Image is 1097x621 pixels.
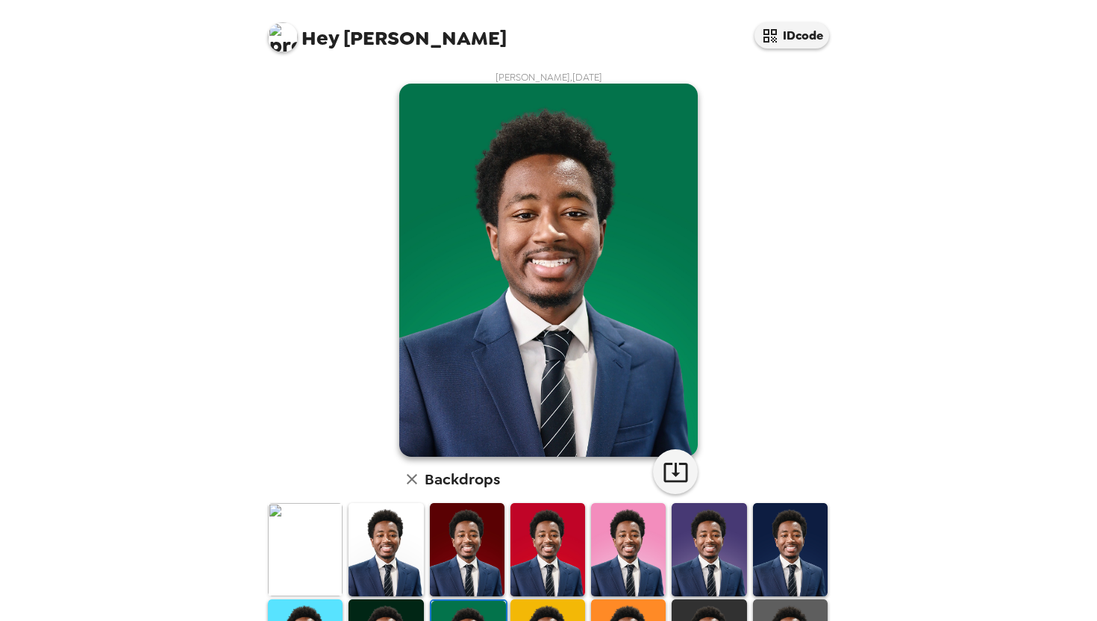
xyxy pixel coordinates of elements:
[268,22,298,52] img: profile pic
[425,467,500,491] h6: Backdrops
[268,15,507,49] span: [PERSON_NAME]
[754,22,829,49] button: IDcode
[301,25,339,52] span: Hey
[268,503,343,596] img: Original
[496,71,602,84] span: [PERSON_NAME] , [DATE]
[399,84,698,457] img: user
